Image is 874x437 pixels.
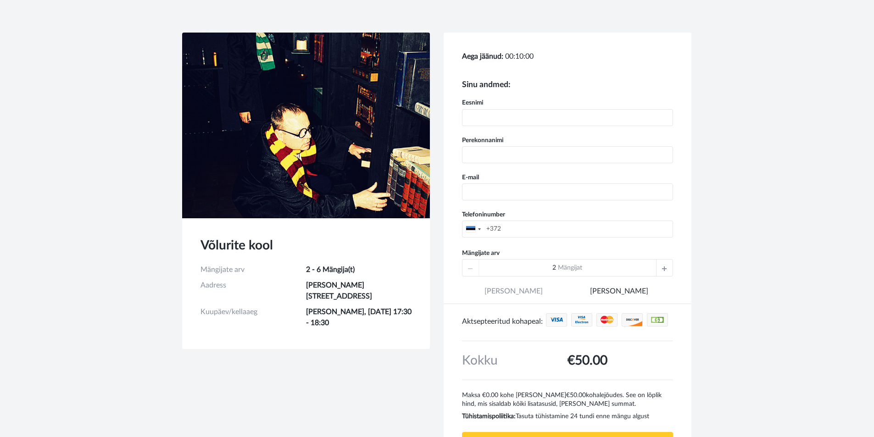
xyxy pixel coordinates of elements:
td: [PERSON_NAME], [DATE] 17:30 - 18:30 [306,304,412,331]
span: 10: [515,53,525,60]
span: 00 [525,53,534,60]
td: 2 - 6 Mängija(t) [306,262,412,277]
b: Aega jäänud: [462,53,503,60]
a: Krediit/Deebetkaardid [546,321,567,328]
a: Sularaha [647,321,668,328]
span: 00: [505,53,515,60]
td: Mängijate arv [200,262,306,277]
a: Krediit/Deebetkaardid [622,321,643,328]
label: Mängijate arv [462,249,500,258]
p: Tasuta tühistamine 24 tundi enne mängu algust [462,409,673,421]
td: [PERSON_NAME] [STREET_ADDRESS] [306,277,412,304]
label: Telefoninumber [455,210,680,219]
span: €50.00 [568,354,607,367]
span: Kokku [462,354,498,367]
div: Estonia (Eesti): +372 [462,221,484,237]
img: Võlurite kool [182,33,430,218]
span: €50.00 [566,392,586,398]
span: 2 [552,265,556,271]
h5: Sinu andmed: [462,80,673,89]
label: Perekonnanimi [455,136,680,145]
p: Maksa €0.00 kohe [PERSON_NAME] kohalejõudes. See on lõplik hind, mis sisaldab kõiki lisatasusid, ... [462,387,673,409]
span: Mängijat [558,265,582,271]
input: +372 5123 4567 [462,221,673,238]
label: E-mail [455,173,680,182]
a: [PERSON_NAME] [567,286,670,304]
span: [PERSON_NAME] [462,286,565,304]
a: Krediit/Deebetkaardid [571,321,592,328]
label: Eesnimi [455,98,680,107]
h3: Võlurite kool [200,237,412,254]
a: Krediit/Deebetkaardid [596,321,618,328]
td: Kuupäev/kellaaeg [200,304,306,331]
b: Tühistamispoliitika: [462,413,516,420]
td: Aadress [200,277,306,304]
div: Aktsepteeritud kohapeal: [462,313,546,330]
